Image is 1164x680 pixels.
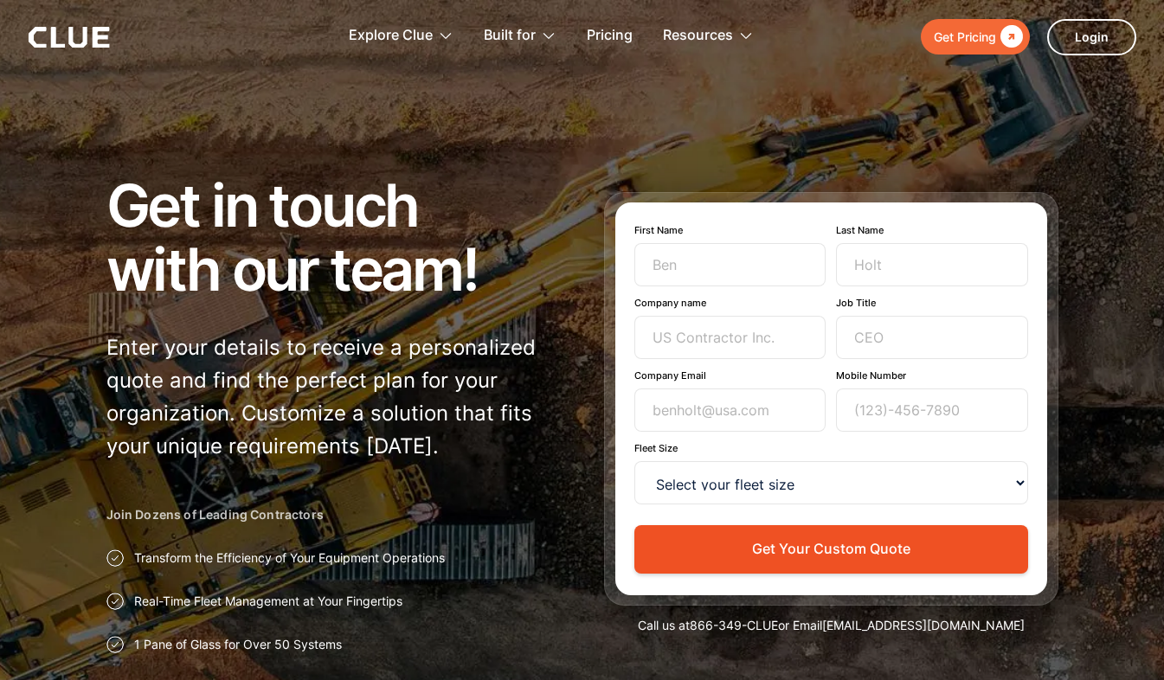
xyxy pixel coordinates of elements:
[106,636,124,653] img: Approval checkmark icon
[836,369,1028,382] label: Mobile Number
[996,26,1023,48] div: 
[634,442,1028,454] label: Fleet Size
[349,9,453,63] div: Explore Clue
[634,297,826,309] label: Company name
[134,636,342,653] p: 1 Pane of Glass for Over 50 Systems
[134,549,445,567] p: Transform the Efficiency of Your Equipment Operations
[349,9,433,63] div: Explore Clue
[587,9,633,63] a: Pricing
[106,549,124,567] img: Approval checkmark icon
[836,388,1028,432] input: (123)-456-7890
[106,331,561,463] p: Enter your details to receive a personalized quote and find the perfect plan for your organizatio...
[634,369,826,382] label: Company Email
[634,316,826,359] input: US Contractor Inc.
[484,9,556,63] div: Built for
[836,243,1028,286] input: Holt
[604,617,1058,634] div: Call us at or Email
[106,506,561,523] h2: Join Dozens of Leading Contractors
[836,297,1028,309] label: Job Title
[836,316,1028,359] input: CEO
[690,618,778,632] a: 866-349-CLUE
[663,9,733,63] div: Resources
[634,388,826,432] input: benholt@usa.com
[663,9,754,63] div: Resources
[921,19,1030,55] a: Get Pricing
[484,9,536,63] div: Built for
[836,224,1028,236] label: Last Name
[1047,19,1136,55] a: Login
[634,243,826,286] input: Ben
[822,618,1025,632] a: [EMAIL_ADDRESS][DOMAIN_NAME]
[634,224,826,236] label: First Name
[134,593,402,610] p: Real-Time Fleet Management at Your Fingertips
[934,26,996,48] div: Get Pricing
[106,173,561,301] h1: Get in touch with our team!
[106,593,124,610] img: Approval checkmark icon
[634,525,1028,573] button: Get Your Custom Quote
